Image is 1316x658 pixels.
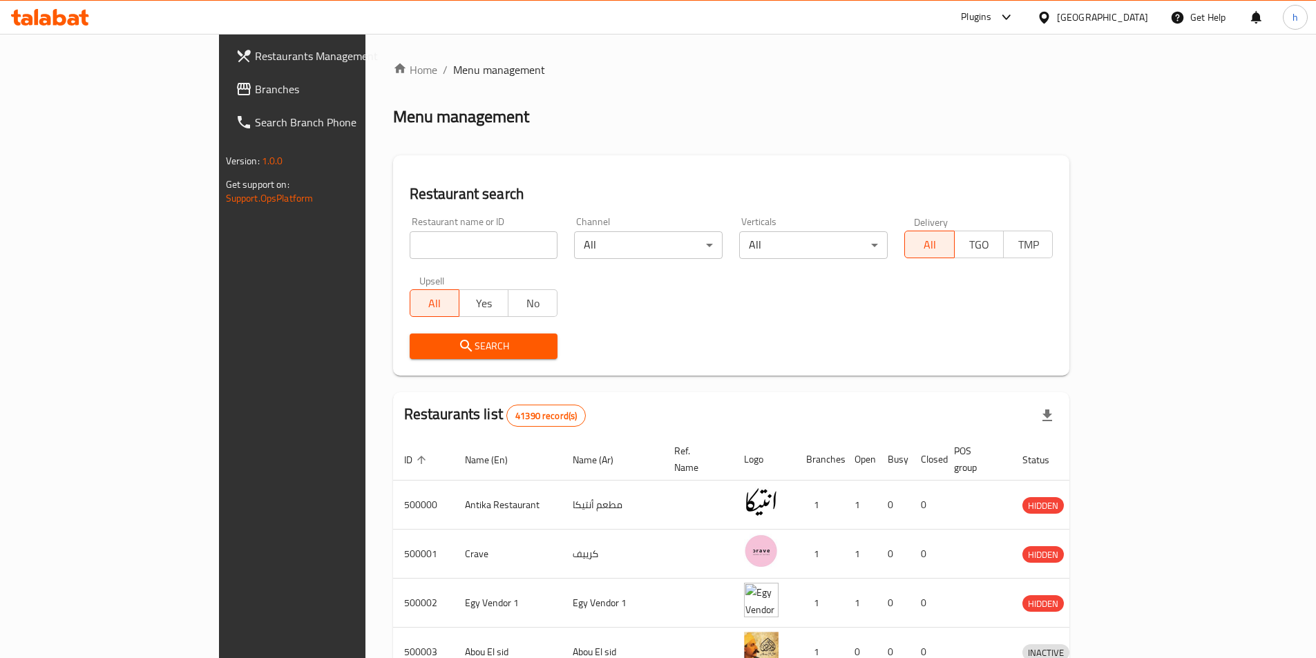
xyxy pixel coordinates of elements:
[744,534,779,568] img: Crave
[1022,497,1064,514] div: HIDDEN
[419,275,445,285] label: Upsell
[454,481,562,530] td: Antika Restaurant
[843,481,877,530] td: 1
[904,231,954,258] button: All
[454,530,562,579] td: Crave
[877,481,910,530] td: 0
[421,338,547,355] span: Search
[443,61,448,78] li: /
[877,579,910,628] td: 0
[877,530,910,579] td: 0
[795,530,843,579] td: 1
[954,231,1004,258] button: TGO
[465,293,503,313] span: Yes
[562,530,663,579] td: كرييف
[843,579,877,628] td: 1
[459,289,508,317] button: Yes
[910,530,943,579] td: 0
[262,152,283,170] span: 1.0.0
[514,293,552,313] span: No
[1031,399,1064,432] div: Export file
[507,409,585,423] span: 41390 record(s)
[910,579,943,628] td: 0
[225,72,439,106] a: Branches
[1022,596,1064,612] span: HIDDEN
[1293,10,1298,25] span: h
[795,438,843,481] th: Branches
[404,404,587,427] h2: Restaurants list
[739,231,888,259] div: All
[506,405,586,427] div: Total records count
[255,81,428,97] span: Branches
[574,231,723,259] div: All
[410,333,558,359] button: Search
[255,48,428,64] span: Restaurants Management
[674,443,716,476] span: Ref. Name
[843,438,877,481] th: Open
[910,235,948,255] span: All
[1003,231,1053,258] button: TMP
[573,452,631,468] span: Name (Ar)
[843,530,877,579] td: 1
[910,481,943,530] td: 0
[226,175,289,193] span: Get support on:
[877,438,910,481] th: Busy
[960,235,998,255] span: TGO
[393,61,1070,78] nav: breadcrumb
[410,231,558,259] input: Search for restaurant name or ID..
[795,579,843,628] td: 1
[416,293,454,313] span: All
[404,452,430,468] span: ID
[914,217,948,226] label: Delivery
[465,452,526,468] span: Name (En)
[410,289,459,317] button: All
[255,114,428,130] span: Search Branch Phone
[508,289,557,317] button: No
[226,152,260,170] span: Version:
[225,106,439,139] a: Search Branch Phone
[744,485,779,519] img: Antika Restaurant
[453,61,545,78] span: Menu management
[562,481,663,530] td: مطعم أنتيكا
[1022,452,1067,468] span: Status
[961,9,991,26] div: Plugins
[1022,547,1064,563] span: HIDDEN
[562,579,663,628] td: Egy Vendor 1
[410,184,1053,204] h2: Restaurant search
[910,438,943,481] th: Closed
[795,481,843,530] td: 1
[226,189,314,207] a: Support.OpsPlatform
[1022,498,1064,514] span: HIDDEN
[954,443,995,476] span: POS group
[733,438,795,481] th: Logo
[1057,10,1148,25] div: [GEOGRAPHIC_DATA]
[1009,235,1047,255] span: TMP
[393,106,529,128] h2: Menu management
[454,579,562,628] td: Egy Vendor 1
[225,39,439,72] a: Restaurants Management
[744,583,779,617] img: Egy Vendor 1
